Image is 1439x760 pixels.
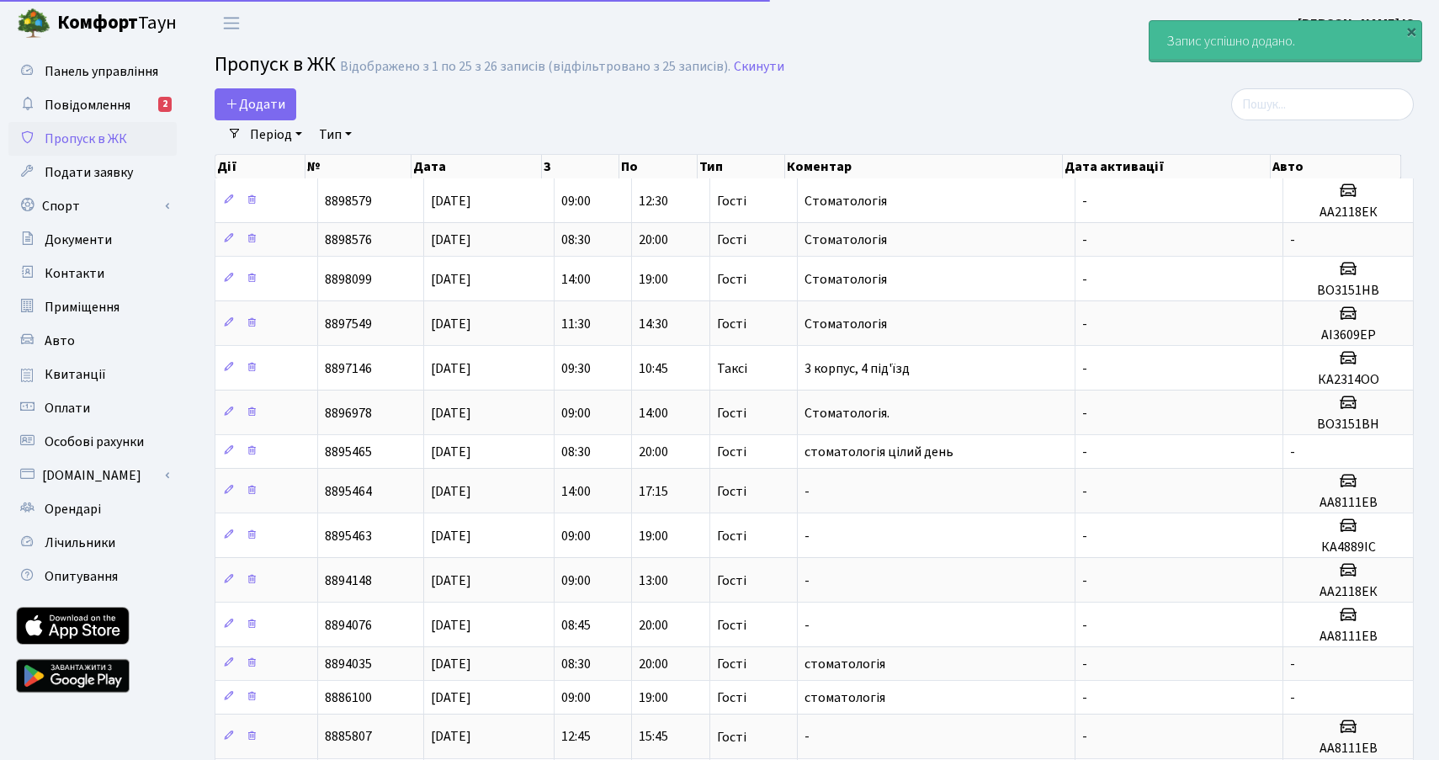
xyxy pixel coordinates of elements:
[1290,629,1406,645] h5: АА8111ЕВ
[561,616,591,635] span: 08:45
[325,728,372,747] span: 8885807
[804,482,810,501] span: -
[1082,482,1087,501] span: -
[325,404,372,423] span: 8896978
[1290,688,1295,707] span: -
[243,120,309,149] a: Період
[17,7,50,40] img: logo.png
[1082,688,1087,707] span: -
[45,130,127,148] span: Пропуск в ЖК
[8,459,177,492] a: [DOMAIN_NAME]
[1403,23,1420,40] div: ×
[1298,13,1419,34] a: [PERSON_NAME] Ю.
[8,358,177,391] a: Квитанції
[8,156,177,189] a: Подати заявку
[804,527,810,545] span: -
[1082,616,1087,635] span: -
[639,688,668,707] span: 19:00
[1290,327,1406,343] h5: АІ3609ЕР
[45,332,75,350] span: Авто
[8,189,177,223] a: Спорт
[785,155,1063,178] th: Коментар
[431,270,471,289] span: [DATE]
[717,657,746,671] span: Гості
[325,270,372,289] span: 8898099
[639,359,668,378] span: 10:45
[717,445,746,459] span: Гості
[215,155,305,178] th: Дії
[210,9,252,37] button: Переключити навігацію
[804,728,810,747] span: -
[561,688,591,707] span: 09:00
[1082,443,1087,461] span: -
[561,192,591,210] span: 09:00
[45,163,133,182] span: Подати заявку
[57,9,177,38] span: Таун
[45,433,144,451] span: Особові рахунки
[8,122,177,156] a: Пропуск в ЖК
[45,298,119,316] span: Приміщення
[1271,155,1401,178] th: Авто
[325,482,372,501] span: 8895464
[8,391,177,425] a: Оплати
[1290,443,1295,461] span: -
[561,359,591,378] span: 09:30
[8,425,177,459] a: Особові рахунки
[45,231,112,249] span: Документи
[431,443,471,461] span: [DATE]
[639,655,668,673] span: 20:00
[1290,584,1406,600] h5: АА2118ЕК
[8,324,177,358] a: Авто
[561,443,591,461] span: 08:30
[717,407,746,420] span: Гості
[639,571,668,590] span: 13:00
[8,223,177,257] a: Документи
[804,688,885,707] span: стоматологія
[431,527,471,545] span: [DATE]
[325,527,372,545] span: 8895463
[1082,270,1087,289] span: -
[734,59,784,75] a: Скинути
[1082,404,1087,423] span: -
[717,194,746,208] span: Гості
[1063,155,1271,178] th: Дата активації
[639,728,668,747] span: 15:45
[45,96,130,114] span: Повідомлення
[717,691,746,704] span: Гості
[1290,539,1406,555] h5: КA4889IC
[717,731,746,744] span: Гості
[305,155,412,178] th: №
[1082,359,1087,378] span: -
[619,155,697,178] th: По
[8,526,177,560] a: Лічильники
[1290,741,1406,757] h5: АА8111ЕВ
[1082,728,1087,747] span: -
[325,192,372,210] span: 8898579
[8,88,177,122] a: Повідомлення2
[325,616,372,635] span: 8894076
[639,192,668,210] span: 12:30
[639,270,668,289] span: 19:00
[431,359,471,378] span: [DATE]
[325,655,372,673] span: 8894035
[561,728,591,747] span: 12:45
[804,443,953,461] span: стоматологія цілий день
[45,264,104,283] span: Контакти
[431,571,471,590] span: [DATE]
[325,231,372,249] span: 8898576
[717,529,746,543] span: Гості
[717,619,746,632] span: Гості
[1290,655,1295,673] span: -
[1298,14,1419,33] b: [PERSON_NAME] Ю.
[1231,88,1414,120] input: Пошук...
[1082,231,1087,249] span: -
[325,359,372,378] span: 8897146
[8,257,177,290] a: Контакти
[215,88,296,120] a: Додати
[804,231,887,249] span: Стоматологія
[542,155,619,178] th: З
[8,55,177,88] a: Панель управління
[45,62,158,81] span: Панель управління
[431,728,471,747] span: [DATE]
[431,655,471,673] span: [DATE]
